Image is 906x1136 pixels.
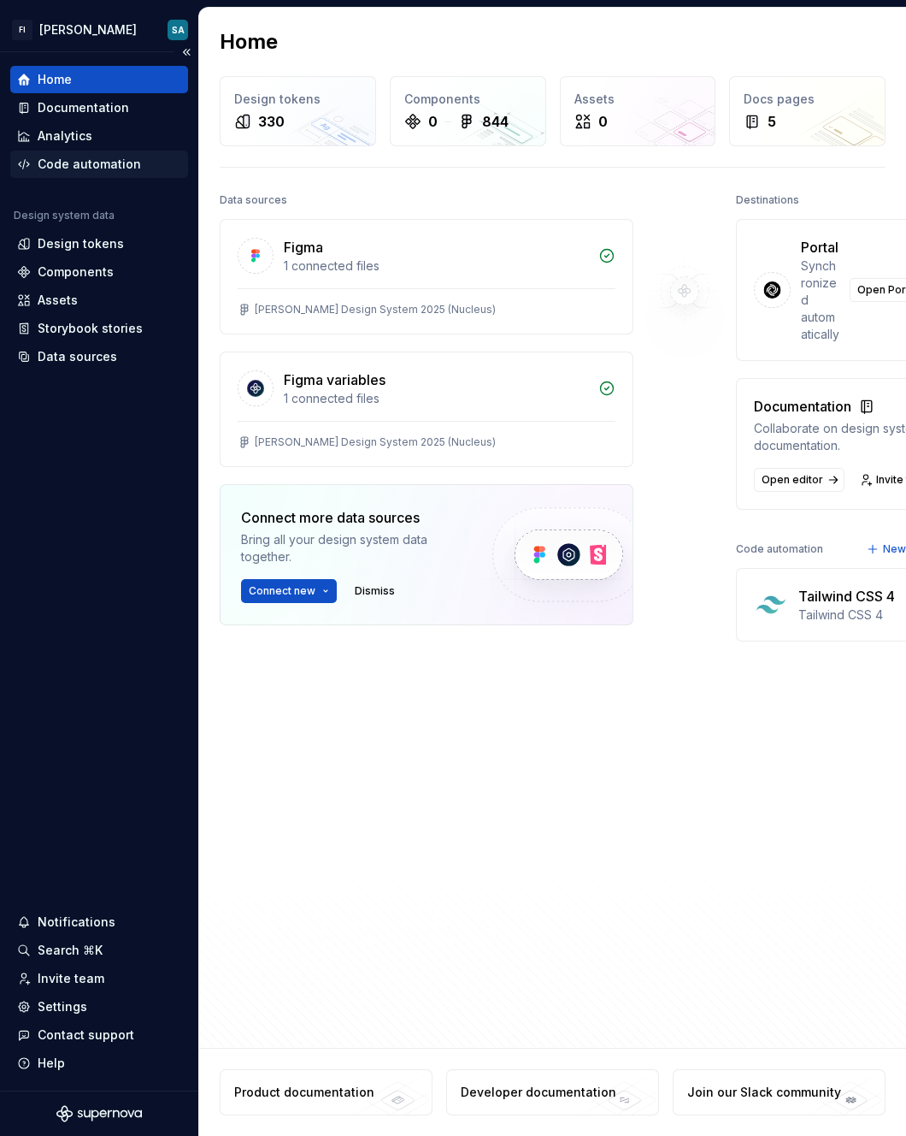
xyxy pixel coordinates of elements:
[404,91,532,108] div: Components
[10,258,188,286] a: Components
[172,23,185,37] div: SA
[355,584,395,598] span: Dismiss
[428,111,438,132] div: 0
[284,390,588,407] div: 1 connected files
[482,111,509,132] div: 844
[598,111,608,132] div: 0
[461,1084,616,1101] div: Developer documentation
[255,435,496,449] div: [PERSON_NAME] Design System 2025 (Nucleus)
[220,219,633,334] a: Figma1 connected files[PERSON_NAME] Design System 2025 (Nucleus)
[446,1069,659,1115] a: Developer documentation
[390,76,546,146] a: Components0844
[14,209,115,222] div: Design system data
[220,352,633,467] a: Figma variables1 connected files[PERSON_NAME] Design System 2025 (Nucleus)
[258,111,285,132] div: 330
[38,263,114,281] div: Components
[220,28,278,56] h2: Home
[673,1069,885,1115] a: Join our Slack community
[762,473,823,487] span: Open editor
[768,111,776,132] div: 5
[560,76,716,146] a: Assets0
[10,94,188,121] a: Documentation
[220,1069,432,1115] a: Product documentation
[249,584,315,598] span: Connect new
[39,21,137,38] div: [PERSON_NAME]
[801,237,838,257] div: Portal
[241,507,463,528] div: Connect more data sources
[38,1027,134,1044] div: Contact support
[38,914,115,931] div: Notifications
[347,579,403,603] button: Dismiss
[38,1055,65,1072] div: Help
[3,11,195,48] button: FI[PERSON_NAME]SA
[284,257,588,275] div: 1 connected files
[687,1084,841,1101] div: Join our Slack community
[38,156,141,173] div: Code automation
[38,348,117,365] div: Data sources
[10,993,188,1021] a: Settings
[10,66,188,93] a: Home
[10,965,188,992] a: Invite team
[38,99,129,116] div: Documentation
[38,942,103,959] div: Search ⌘K
[729,76,885,146] a: Docs pages5
[10,343,188,370] a: Data sources
[10,287,188,314] a: Assets
[10,1050,188,1077] button: Help
[284,370,385,390] div: Figma variables
[12,20,32,40] div: FI
[10,908,188,936] button: Notifications
[38,127,92,145] div: Analytics
[744,91,871,108] div: Docs pages
[798,586,895,606] div: Tailwind CSS 4
[38,320,143,337] div: Storybook stories
[174,40,198,64] button: Collapse sidebar
[284,237,323,257] div: Figma
[10,1021,188,1049] button: Contact support
[220,188,287,212] div: Data sources
[736,188,799,212] div: Destinations
[38,998,87,1015] div: Settings
[38,235,124,252] div: Design tokens
[241,531,463,565] div: Bring all your design system data together.
[234,1084,374,1101] div: Product documentation
[38,970,104,987] div: Invite team
[754,468,844,492] a: Open editor
[10,151,188,178] a: Code automation
[10,230,188,257] a: Design tokens
[10,937,188,964] button: Search ⌘K
[801,257,839,343] div: Synchronized automatically
[10,315,188,342] a: Storybook stories
[10,122,188,150] a: Analytics
[255,303,496,317] div: [PERSON_NAME] Design System 2025 (Nucleus)
[241,579,337,603] button: Connect new
[220,76,376,146] a: Design tokens330
[234,91,362,108] div: Design tokens
[574,91,702,108] div: Assets
[56,1105,142,1122] svg: Supernova Logo
[38,292,78,309] div: Assets
[38,71,72,88] div: Home
[736,537,823,561] div: Code automation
